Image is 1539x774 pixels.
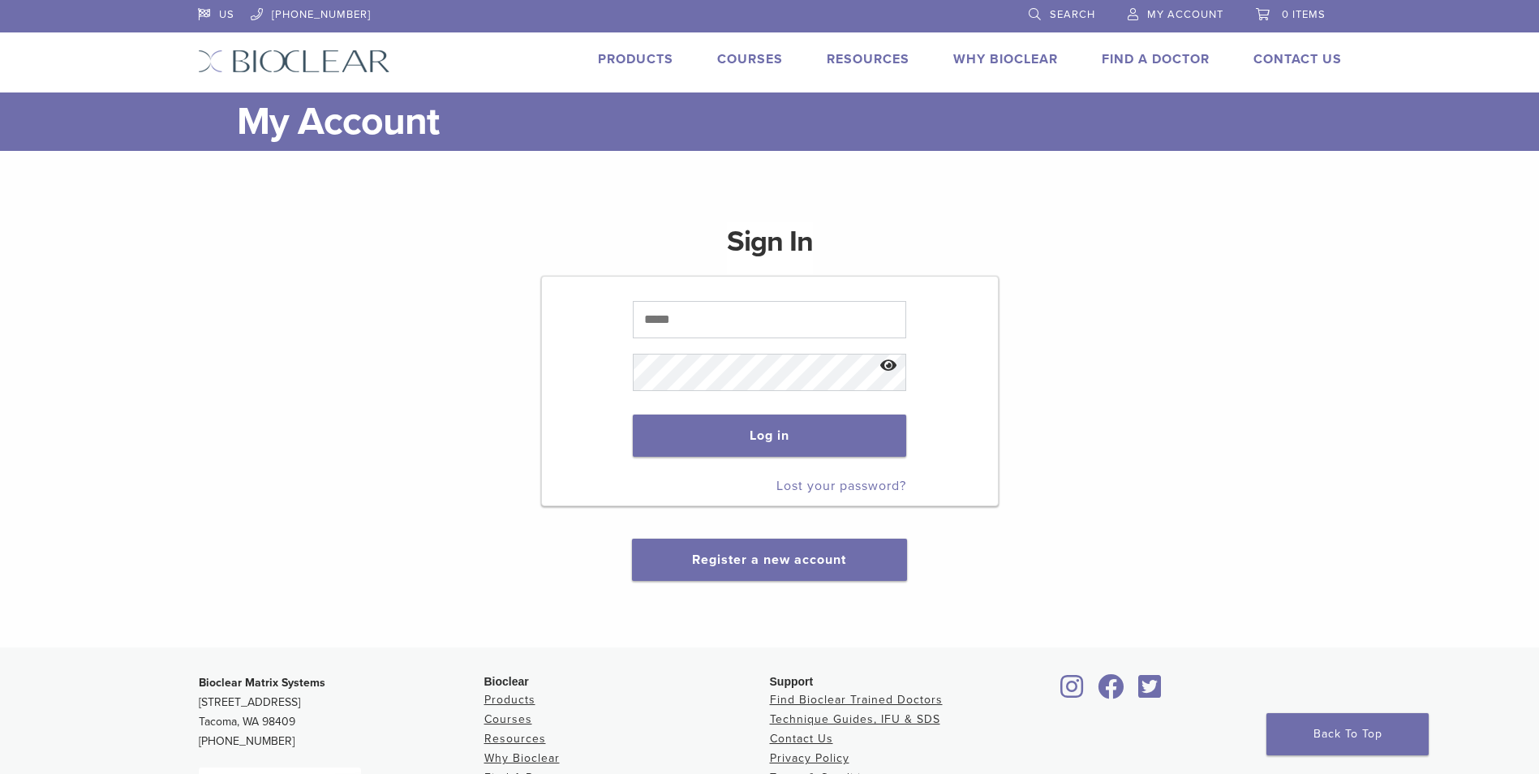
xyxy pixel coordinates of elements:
span: Search [1050,8,1095,21]
a: Technique Guides, IFU & SDS [770,712,940,726]
a: Products [484,693,535,707]
span: Support [770,675,814,688]
a: Contact Us [1253,51,1342,67]
button: Register a new account [632,539,906,581]
a: Courses [484,712,532,726]
strong: Bioclear Matrix Systems [199,676,325,690]
span: Bioclear [484,675,529,688]
a: Privacy Policy [770,751,849,765]
a: Bioclear [1055,684,1090,700]
button: Show password [871,346,906,387]
a: Lost your password? [776,478,906,494]
a: Contact Us [770,732,833,746]
a: Bioclear [1133,684,1167,700]
a: Register a new account [692,552,846,568]
button: Log in [633,415,906,457]
a: Products [598,51,673,67]
a: Find A Doctor [1102,51,1210,67]
a: Bioclear [1093,684,1130,700]
a: Why Bioclear [953,51,1058,67]
span: 0 items [1282,8,1326,21]
a: Find Bioclear Trained Doctors [770,693,943,707]
a: Why Bioclear [484,751,560,765]
a: Back To Top [1266,713,1429,755]
span: My Account [1147,8,1223,21]
h1: Sign In [727,222,813,274]
a: Resources [827,51,909,67]
p: [STREET_ADDRESS] Tacoma, WA 98409 [PHONE_NUMBER] [199,673,484,751]
a: Resources [484,732,546,746]
a: Courses [717,51,783,67]
img: Bioclear [198,49,390,73]
h1: My Account [237,92,1342,151]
